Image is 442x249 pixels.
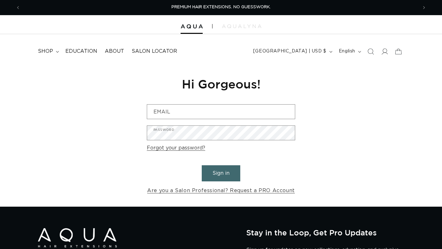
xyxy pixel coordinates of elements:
[65,48,97,55] span: Education
[38,48,53,55] span: shop
[62,44,101,58] a: Education
[132,48,177,55] span: Salon Locator
[339,48,355,55] span: English
[147,105,295,119] input: Email
[253,48,326,55] span: [GEOGRAPHIC_DATA] | USD $
[171,5,271,9] span: PREMIUM HAIR EXTENSIONS. NO GUESSWORK.
[11,2,25,14] button: Previous announcement
[202,165,240,181] button: Sign in
[222,24,261,28] img: aqualyna.com
[181,24,203,29] img: Aqua Hair Extensions
[101,44,128,58] a: About
[105,48,124,55] span: About
[128,44,181,58] a: Salon Locator
[417,2,431,14] button: Next announcement
[34,44,62,58] summary: shop
[38,228,117,247] img: Aqua Hair Extensions
[249,46,335,58] button: [GEOGRAPHIC_DATA] | USD $
[147,186,295,195] a: Are you a Salon Professional? Request a PRO Account
[246,228,404,237] h2: Stay in the Loop, Get Pro Updates
[364,45,378,58] summary: Search
[335,46,364,58] button: English
[147,143,205,153] a: Forgot your password?
[147,76,295,92] h1: Hi Gorgeous!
